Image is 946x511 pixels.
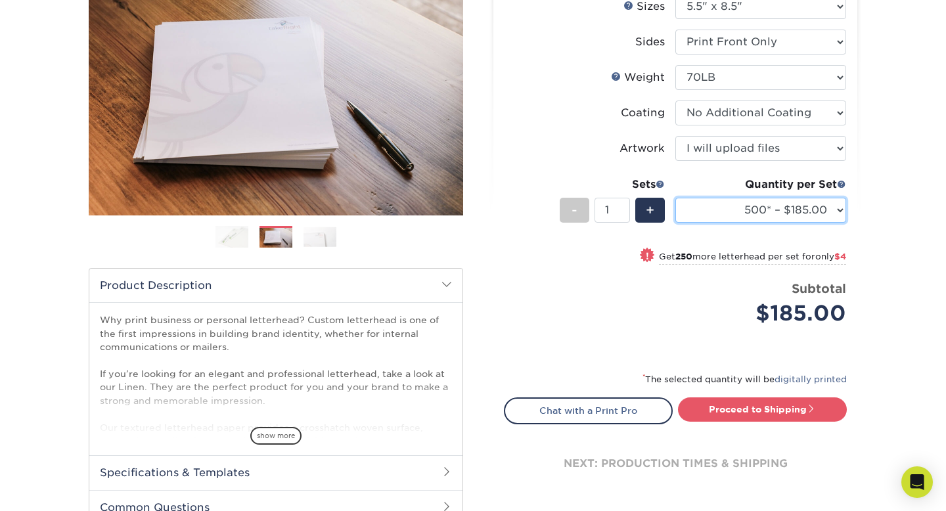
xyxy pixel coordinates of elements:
[259,228,292,248] img: Letterhead 02
[621,105,665,121] div: Coating
[304,227,336,247] img: Letterhead 03
[215,225,248,248] img: Letterhead 01
[3,471,112,506] iframe: Google Customer Reviews
[504,424,847,503] div: next: production times & shipping
[815,252,846,261] span: only
[659,252,846,265] small: Get more letterhead per set for
[572,200,577,220] span: -
[675,252,692,261] strong: 250
[250,427,302,445] span: show more
[775,374,847,384] a: digitally printed
[635,34,665,50] div: Sides
[685,298,846,329] div: $185.00
[89,455,462,489] h2: Specifications & Templates
[560,177,665,192] div: Sets
[646,200,654,220] span: +
[675,177,846,192] div: Quantity per Set
[611,70,665,85] div: Weight
[619,141,665,156] div: Artwork
[792,281,846,296] strong: Subtotal
[504,397,673,424] a: Chat with a Print Pro
[642,374,847,384] small: The selected quantity will be
[89,269,462,302] h2: Product Description
[646,249,649,263] span: !
[901,466,933,498] div: Open Intercom Messenger
[834,252,846,261] span: $4
[678,397,847,421] a: Proceed to Shipping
